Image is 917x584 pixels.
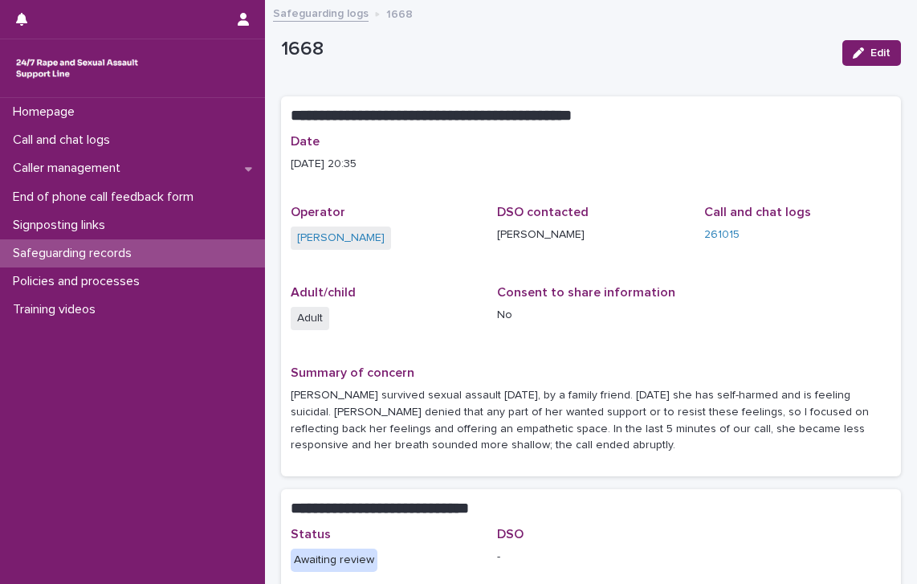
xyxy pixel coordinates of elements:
[386,4,413,22] p: 1668
[6,161,133,176] p: Caller management
[704,227,740,243] a: 261015
[291,528,331,541] span: Status
[6,246,145,261] p: Safeguarding records
[6,218,118,233] p: Signposting links
[497,286,675,299] span: Consent to share information
[497,206,589,218] span: DSO contacted
[842,40,901,66] button: Edit
[281,38,829,61] p: 1668
[291,549,377,572] div: Awaiting review
[704,206,811,218] span: Call and chat logs
[291,286,356,299] span: Adult/child
[497,549,684,566] p: -
[497,227,684,243] p: [PERSON_NAME]
[6,190,206,205] p: End of phone call feedback form
[13,52,141,84] img: rhQMoQhaT3yELyF149Cw
[497,528,524,541] span: DSO
[497,307,684,324] p: No
[6,302,108,317] p: Training videos
[291,156,891,173] p: [DATE] 20:35
[291,135,320,148] span: Date
[6,274,153,289] p: Policies and processes
[6,104,88,120] p: Homepage
[291,387,891,454] p: [PERSON_NAME] survived sexual assault [DATE], by a family friend. [DATE] she has self-harmed and ...
[291,307,329,330] span: Adult
[297,230,385,247] a: [PERSON_NAME]
[6,133,123,148] p: Call and chat logs
[273,3,369,22] a: Safeguarding logs
[291,366,414,379] span: Summary of concern
[291,206,345,218] span: Operator
[870,47,891,59] span: Edit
